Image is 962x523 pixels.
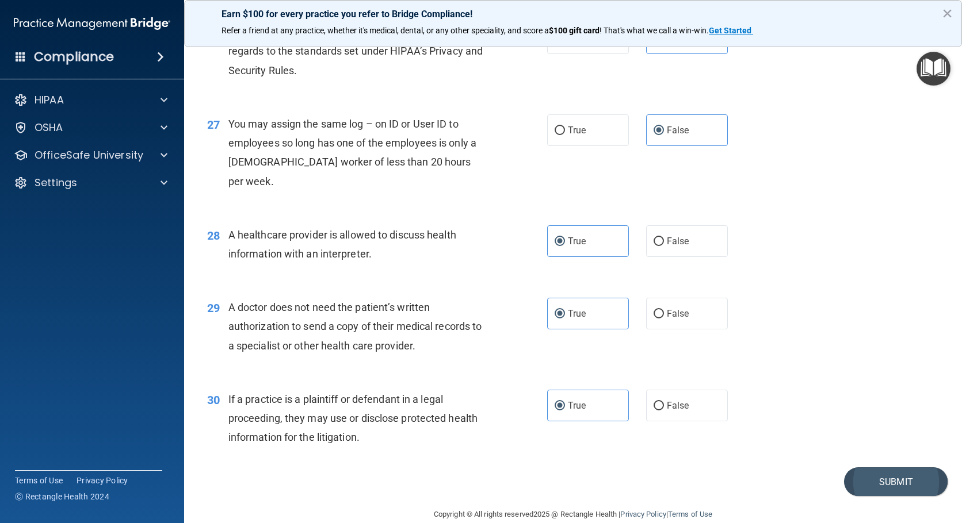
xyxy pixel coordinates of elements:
p: Earn $100 for every practice you refer to Bridge Compliance! [222,9,925,20]
span: False [667,308,689,319]
input: True [555,402,565,410]
a: Get Started [709,26,753,35]
p: Settings [35,176,77,190]
span: 27 [207,118,220,132]
strong: Get Started [709,26,751,35]
a: OSHA [14,121,167,134]
span: True [568,125,586,136]
button: Open Resource Center [917,52,950,86]
p: OfficeSafe University [35,148,143,162]
button: Close [942,4,953,22]
p: HIPAA [35,93,64,107]
input: False [654,126,664,135]
span: You may assign the same log – on ID or User ID to employees so long has one of the employees is o... [228,118,476,187]
input: True [555,237,565,246]
span: Practices are required to “certify” their compliance with regards to the standards set under HIPA... [228,26,483,76]
a: HIPAA [14,93,167,107]
span: Refer a friend at any practice, whether it's medical, dental, or any other speciality, and score a [222,26,549,35]
span: True [568,308,586,319]
strong: $100 gift card [549,26,600,35]
button: Submit [844,467,948,497]
a: Privacy Policy [620,510,666,518]
span: 28 [207,229,220,243]
span: True [568,236,586,247]
span: 29 [207,301,220,315]
span: False [667,236,689,247]
span: ! That's what we call a win-win. [600,26,709,35]
input: False [654,310,664,318]
span: False [667,125,689,136]
p: OSHA [35,121,63,134]
span: A healthcare provider is allowed to discuss health information with an interpreter. [228,229,456,260]
input: True [555,310,565,318]
span: Ⓒ Rectangle Health 2024 [15,491,109,502]
span: A doctor does not need the patient’s written authorization to send a copy of their medical record... [228,301,482,351]
a: OfficeSafe University [14,148,167,162]
input: True [555,126,565,135]
a: Terms of Use [15,475,63,486]
input: False [654,237,664,246]
span: True [568,400,586,411]
a: Settings [14,176,167,190]
span: 30 [207,393,220,407]
span: If a practice is a plaintiff or defendant in a legal proceeding, they may use or disclose protect... [228,393,478,443]
h4: Compliance [34,49,114,65]
a: Privacy Policy [77,475,128,486]
iframe: Drift Widget Chat Controller [904,444,948,487]
span: False [667,400,689,411]
input: False [654,402,664,410]
img: PMB logo [14,12,170,35]
a: Terms of Use [668,510,712,518]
